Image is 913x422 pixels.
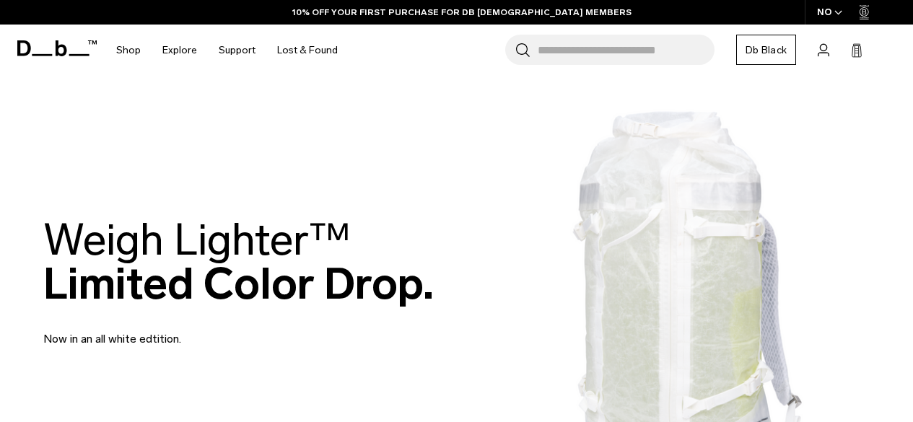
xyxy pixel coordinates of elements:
a: Db Black [736,35,796,65]
nav: Main Navigation [105,25,349,76]
a: 10% OFF YOUR FIRST PURCHASE FOR DB [DEMOGRAPHIC_DATA] MEMBERS [292,6,632,19]
a: Support [219,25,255,76]
p: Now in an all white edtition. [43,313,390,348]
a: Explore [162,25,197,76]
h2: Limited Color Drop. [43,218,434,306]
span: Weigh Lighter™ [43,214,351,266]
a: Lost & Found [277,25,338,76]
a: Shop [116,25,141,76]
